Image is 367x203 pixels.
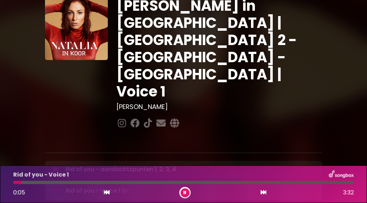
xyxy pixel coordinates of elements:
[66,165,176,174] p: Rid of you - aandachtspunten 1, 2, 3, 4
[343,188,354,197] span: 3:32
[329,170,354,179] img: songbox-logo-white.png
[116,103,322,111] h3: [PERSON_NAME]
[13,170,69,179] p: Rid of you - Voice 1
[13,188,25,197] span: 0:05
